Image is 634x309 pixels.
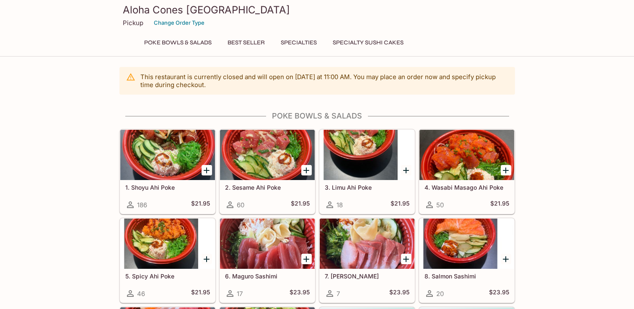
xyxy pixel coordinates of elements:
a: 4. Wasabi Masago Ahi Poke50$21.95 [419,129,515,214]
button: Specialty Sushi Cakes [328,37,408,49]
h5: 6. Maguro Sashimi [225,273,310,280]
p: This restaurant is currently closed and will open on [DATE] at 11:00 AM . You may place an order ... [140,73,508,89]
button: Add 1. Shoyu Ahi Poke [202,165,212,175]
div: 2. Sesame Ahi Poke [220,130,315,180]
a: 6. Maguro Sashimi17$23.95 [220,218,315,303]
span: 7 [336,290,340,298]
h5: 5. Spicy Ahi Poke [125,273,210,280]
button: Add 2. Sesame Ahi Poke [301,165,312,175]
div: 4. Wasabi Masago Ahi Poke [419,130,514,180]
h5: 8. Salmon Sashimi [424,273,509,280]
h5: $21.95 [291,200,310,210]
a: 3. Limu Ahi Poke18$21.95 [319,129,415,214]
a: 2. Sesame Ahi Poke60$21.95 [220,129,315,214]
div: 5. Spicy Ahi Poke [120,219,215,269]
button: Change Order Type [150,16,208,29]
h5: $23.95 [489,288,509,299]
button: Add 4. Wasabi Masago Ahi Poke [501,165,511,175]
h5: $23.95 [389,288,409,299]
span: 17 [237,290,243,298]
div: 3. Limu Ahi Poke [320,130,414,180]
div: 1. Shoyu Ahi Poke [120,130,215,180]
span: 20 [436,290,444,298]
button: Best Seller [223,37,269,49]
span: 186 [137,201,147,209]
button: Specialties [276,37,321,49]
h3: Aloha Cones [GEOGRAPHIC_DATA] [123,3,512,16]
h5: 2. Sesame Ahi Poke [225,184,310,191]
div: 8. Salmon Sashimi [419,219,514,269]
h5: $21.95 [490,200,509,210]
button: Add 8. Salmon Sashimi [501,254,511,264]
h4: Poke Bowls & Salads [119,111,515,121]
button: Add 5. Spicy Ahi Poke [202,254,212,264]
div: 7. Hamachi Sashimi [320,219,414,269]
button: Add 6. Maguro Sashimi [301,254,312,264]
button: Poke Bowls & Salads [140,37,216,49]
a: 7. [PERSON_NAME]7$23.95 [319,218,415,303]
button: Add 3. Limu Ahi Poke [401,165,411,175]
h5: 3. Limu Ahi Poke [325,184,409,191]
div: 6. Maguro Sashimi [220,219,315,269]
h5: 7. [PERSON_NAME] [325,273,409,280]
a: 5. Spicy Ahi Poke46$21.95 [120,218,215,303]
span: 18 [336,201,343,209]
h5: $21.95 [391,200,409,210]
span: 46 [137,290,145,298]
h5: $21.95 [191,200,210,210]
p: Pickup [123,19,143,27]
h5: 1. Shoyu Ahi Poke [125,184,210,191]
span: 60 [237,201,244,209]
a: 1. Shoyu Ahi Poke186$21.95 [120,129,215,214]
span: 50 [436,201,444,209]
a: 8. Salmon Sashimi20$23.95 [419,218,515,303]
h5: 4. Wasabi Masago Ahi Poke [424,184,509,191]
h5: $21.95 [191,288,210,299]
h5: $23.95 [290,288,310,299]
button: Add 7. Hamachi Sashimi [401,254,411,264]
